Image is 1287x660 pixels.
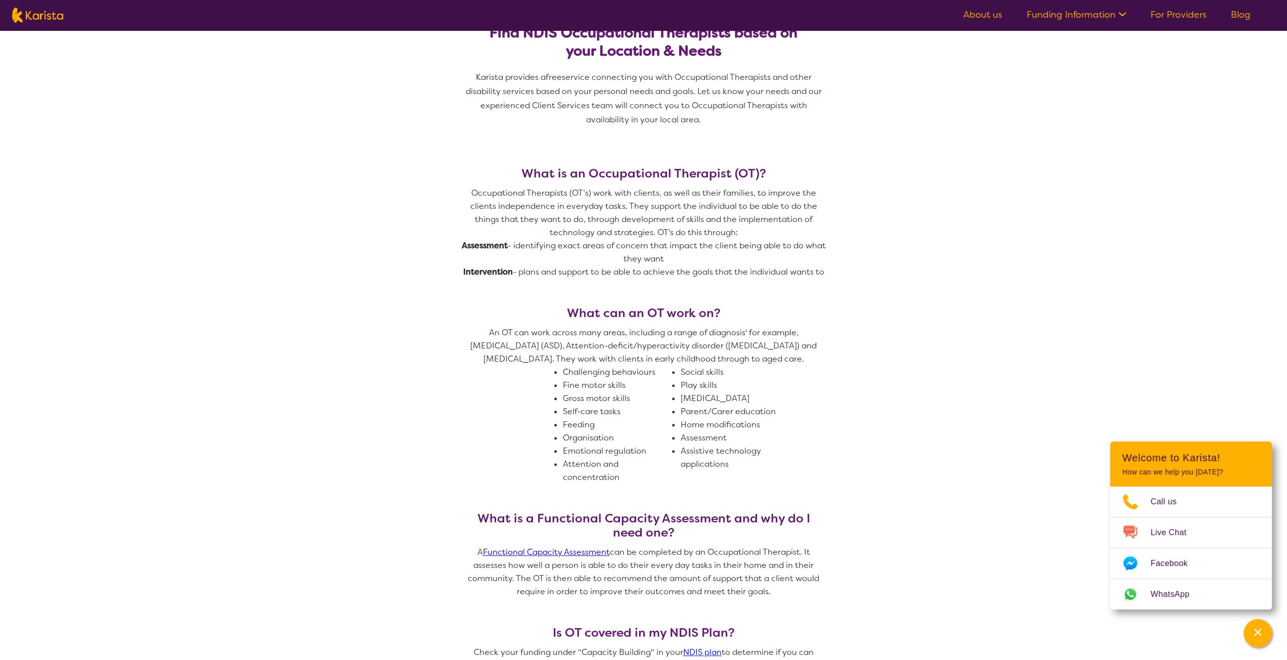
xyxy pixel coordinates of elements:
[12,8,63,23] img: Karista logo
[1244,619,1272,647] button: Channel Menu
[681,392,790,405] li: [MEDICAL_DATA]
[466,72,824,125] span: service connecting you with Occupational Therapists and other disability services based on your p...
[483,547,610,557] a: Functional Capacity Assessment
[1027,9,1126,21] a: Funding Information
[1150,556,1200,571] span: Facebook
[563,458,673,484] li: Attention and concentration
[1150,525,1199,540] span: Live Chat
[1150,9,1207,21] a: For Providers
[462,239,826,266] p: - identifying exact areas of concern that impact the client being able to do what they want
[1122,452,1260,464] h2: Welcome to Karista!
[683,647,722,657] a: NDIS plan
[563,445,673,458] li: Emotional regulation
[681,366,790,379] li: Social skills
[563,431,673,445] li: Organisation
[462,166,826,181] h3: What is an Occupational Therapist (OT)?
[681,431,790,445] li: Assessment
[681,445,790,471] li: Assistive technology applications
[1110,442,1272,609] div: Channel Menu
[462,266,826,279] p: - plans and support to be able to achieve the goals that the individual wants to
[1122,468,1260,476] p: How can we help you [DATE]?
[462,240,508,251] strong: Assessment
[462,626,826,640] h3: Is OT covered in my NDIS Plan?
[681,418,790,431] li: Home modifications
[563,379,673,392] li: Fine motor skills
[462,306,826,320] h3: What can an OT work on?
[681,379,790,392] li: Play skills
[462,326,826,366] p: An OT can work across many areas, including a range of diagnosis' for example, [MEDICAL_DATA] (AS...
[1110,579,1272,609] a: Web link opens in a new tab.
[1110,487,1272,609] ul: Choose channel
[462,187,826,239] p: Occupational Therapists (OT’s) work with clients, as well as their families, to improve the clien...
[681,405,790,418] li: Parent/Carer education
[563,392,673,405] li: Gross motor skills
[963,9,1002,21] a: About us
[563,418,673,431] li: Feeding
[1231,9,1251,21] a: Blog
[546,72,562,82] span: free
[474,24,814,60] h2: Find NDIS Occupational Therapists based on your Location & Needs
[1150,587,1202,602] span: WhatsApp
[1150,494,1189,509] span: Call us
[462,511,826,540] h3: What is a Functional Capacity Assessment and why do I need one?
[468,547,821,597] span: A can be completed by an Occupational Therapist. It assesses how well a person is able to do thei...
[563,405,673,418] li: Self-care tasks
[476,72,546,82] span: Karista provides a
[463,267,513,277] strong: Intervention
[563,366,673,379] li: Challenging behaviours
